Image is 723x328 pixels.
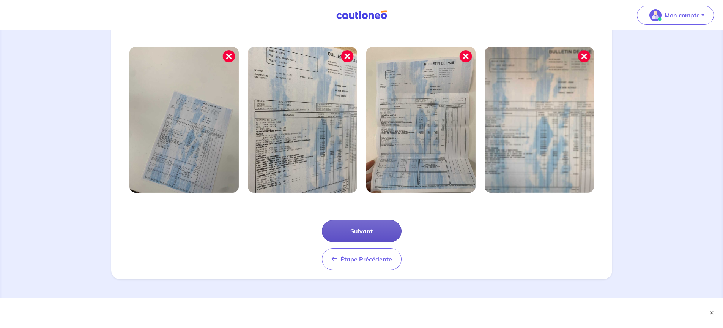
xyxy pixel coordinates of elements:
img: Image mal cadrée 1 [129,47,239,193]
button: × [708,309,715,317]
button: Suivant [322,220,402,242]
img: Image mal cadrée 4 [485,47,594,193]
span: Étape Précédente [340,255,392,263]
img: illu_account_valid_menu.svg [649,9,662,21]
img: Image mal cadrée 2 [248,47,357,193]
button: illu_account_valid_menu.svgMon compte [637,6,714,25]
img: Image mal cadrée 3 [366,47,476,193]
p: Mon compte [665,11,700,20]
img: Cautioneo [333,10,390,20]
button: Étape Précédente [322,248,402,270]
